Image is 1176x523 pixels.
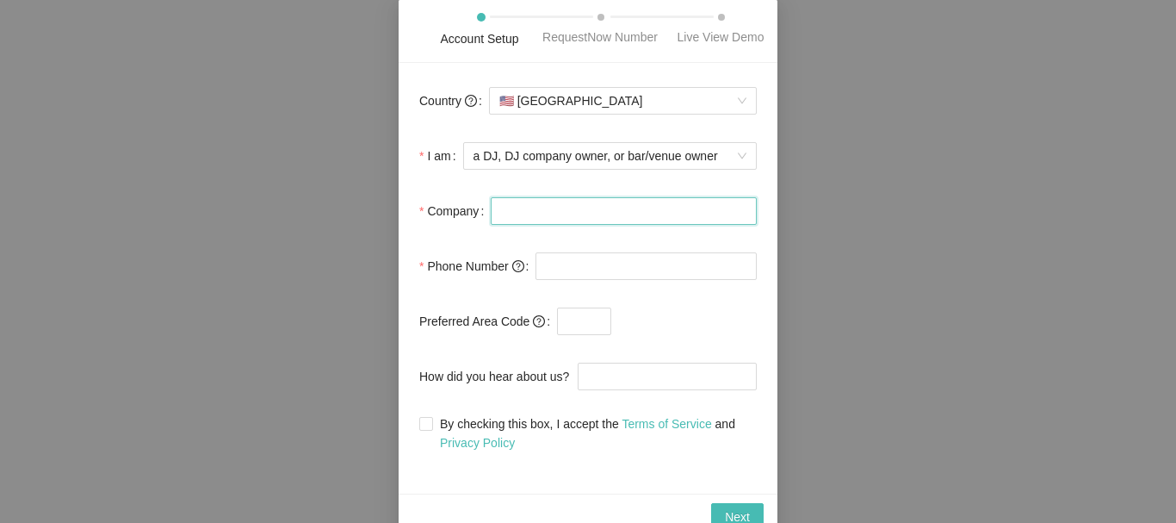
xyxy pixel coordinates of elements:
label: I am [419,139,463,173]
div: Account Setup [440,29,518,48]
span: Preferred Area Code [419,312,545,331]
input: Company [491,197,757,225]
label: How did you hear about us? [419,359,578,394]
span: Country [419,91,477,110]
span: By checking this box, I accept the and [433,414,757,452]
span: a DJ, DJ company owner, or bar/venue owner [473,143,746,169]
span: 🇺🇸 [499,94,514,108]
input: How did you hear about us? [578,363,757,390]
span: Phone Number [427,257,523,276]
span: question-circle [512,260,524,272]
span: question-circle [465,95,477,107]
span: question-circle [533,315,545,327]
a: Terms of Service [622,417,711,431]
div: RequestNow Number [542,28,658,47]
a: Privacy Policy [440,436,515,450]
span: [GEOGRAPHIC_DATA] [499,88,746,114]
label: Company [419,194,491,228]
div: Live View Demo [678,28,764,47]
